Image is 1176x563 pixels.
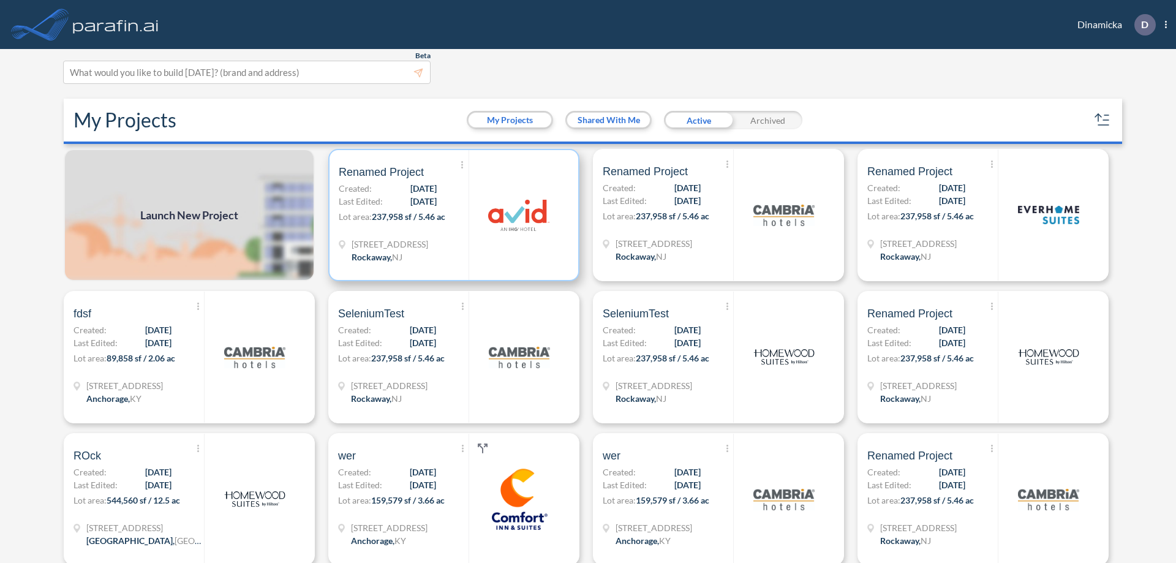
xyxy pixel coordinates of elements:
span: Rockaway , [616,251,656,262]
span: KY [130,393,141,404]
img: logo [1018,469,1079,530]
div: Anchorage, KY [351,534,406,547]
div: Anchorage, KY [616,534,671,547]
span: [DATE] [674,323,701,336]
span: Created: [73,466,107,478]
span: Created: [867,323,900,336]
span: Rockaway , [880,393,921,404]
span: Renamed Project [339,165,424,179]
span: 237,958 sf / 5.46 ac [636,353,709,363]
span: Renamed Project [603,164,688,179]
span: Rockaway , [880,251,921,262]
a: Renamed ProjectCreated:[DATE]Last Edited:[DATE]Lot area:237,958 sf / 5.46 ac[STREET_ADDRESS]Rocka... [323,149,588,281]
span: [DATE] [939,336,965,349]
div: Active [664,111,733,129]
span: Created: [338,466,371,478]
span: Anchorage , [351,535,394,546]
span: NJ [921,251,931,262]
span: Lot area: [603,353,636,363]
span: 321 Mt Hope Ave [880,237,957,250]
span: Lot area: [339,211,372,222]
span: 321 Mt Hope Ave [880,521,957,534]
span: Lot area: [867,211,900,221]
a: SeleniumTestCreated:[DATE]Last Edited:[DATE]Lot area:237,958 sf / 5.46 ac[STREET_ADDRESS]Rockaway... [323,291,588,423]
img: logo [488,184,549,246]
img: logo [1018,327,1079,388]
span: NJ [656,393,666,404]
span: [DATE] [145,478,171,491]
span: Created: [867,466,900,478]
img: logo [753,184,815,246]
span: 237,958 sf / 5.46 ac [636,211,709,221]
span: [GEOGRAPHIC_DATA] , [86,535,175,546]
div: Rockaway, NJ [880,250,931,263]
span: 544,560 sf / 12.5 ac [107,495,180,505]
span: 1899 Evergreen Rd [86,379,163,392]
span: [DATE] [939,181,965,194]
a: Renamed ProjectCreated:[DATE]Last Edited:[DATE]Lot area:237,958 sf / 5.46 ac[STREET_ADDRESS]Rocka... [588,149,853,281]
span: Last Edited: [867,336,911,349]
span: Created: [603,466,636,478]
span: Created: [603,181,636,194]
span: Anchorage , [86,393,130,404]
button: sort [1093,110,1112,130]
span: Anchorage , [616,535,659,546]
span: [DATE] [410,478,436,491]
img: logo [753,327,815,388]
span: 237,958 sf / 5.46 ac [372,211,445,222]
span: Lot area: [867,353,900,363]
a: SeleniumTestCreated:[DATE]Last Edited:[DATE]Lot area:237,958 sf / 5.46 ac[STREET_ADDRESS]Rockaway... [588,291,853,423]
span: KY [394,535,406,546]
span: [DATE] [939,466,965,478]
span: SeleniumTest [603,306,669,321]
a: fdsfCreated:[DATE]Last Edited:[DATE]Lot area:89,858 sf / 2.06 ac[STREET_ADDRESS]Anchorage,KYlogo [59,291,323,423]
span: Rockaway , [616,393,656,404]
span: [DATE] [674,194,701,207]
span: [DATE] [674,478,701,491]
img: logo [224,469,285,530]
span: 1790 Evergreen Rd [616,521,692,534]
span: NJ [656,251,666,262]
span: [DATE] [410,336,436,349]
span: [DATE] [145,323,171,336]
div: Rockaway, NJ [616,392,666,405]
img: logo [70,12,161,37]
span: Lot area: [603,495,636,505]
span: Rockaway , [352,252,392,262]
span: 159,579 sf / 3.66 ac [371,495,445,505]
span: [GEOGRAPHIC_DATA] [175,535,262,546]
div: Rockaway, NJ [880,534,931,547]
span: [DATE] [145,336,171,349]
span: NJ [392,252,402,262]
span: Created: [603,323,636,336]
span: [DATE] [410,466,436,478]
span: Last Edited: [603,336,647,349]
img: logo [489,327,550,388]
span: Last Edited: [338,478,382,491]
span: ROck [73,448,101,463]
img: logo [224,327,285,388]
span: [DATE] [939,323,965,336]
span: Rockaway , [351,393,391,404]
span: [DATE] [674,466,701,478]
span: Last Edited: [73,336,118,349]
div: Archived [733,111,802,129]
span: fdsf [73,306,91,321]
div: Rockaway, NJ [351,392,402,405]
div: Anchorage, KY [86,392,141,405]
span: [DATE] [410,182,437,195]
span: 321 Mt Hope Ave [351,379,428,392]
div: Dinamicka [1059,14,1167,36]
span: 89,858 sf / 2.06 ac [107,353,175,363]
span: KY [659,535,671,546]
button: My Projects [469,113,551,127]
span: NJ [921,535,931,546]
div: Rockaway, NJ [880,392,931,405]
span: Lot area: [73,495,107,505]
span: Last Edited: [603,478,647,491]
span: 321 Mt Hope Ave [352,238,428,251]
span: 237,958 sf / 5.46 ac [900,495,974,505]
h2: My Projects [73,108,176,132]
span: 159,579 sf / 3.66 ac [636,495,709,505]
span: 237,958 sf / 5.46 ac [371,353,445,363]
